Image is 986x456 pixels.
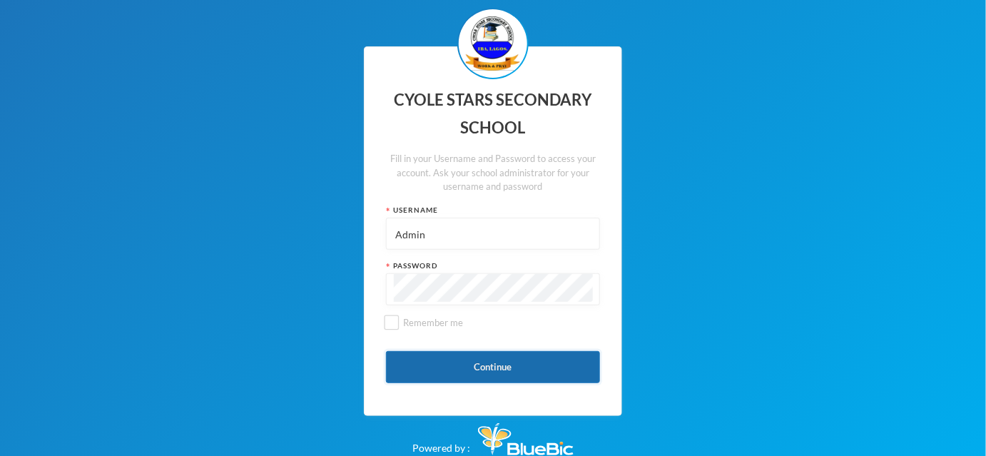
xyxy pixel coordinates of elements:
img: Bluebic [478,423,574,455]
div: CYOLE STARS SECONDARY SCHOOL [386,86,600,141]
div: Username [386,205,600,216]
div: Powered by : [413,416,574,455]
button: Continue [386,351,600,383]
span: Remember me [397,317,469,328]
div: Password [386,260,600,271]
div: Fill in your Username and Password to access your account. Ask your school administrator for your... [386,152,600,194]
